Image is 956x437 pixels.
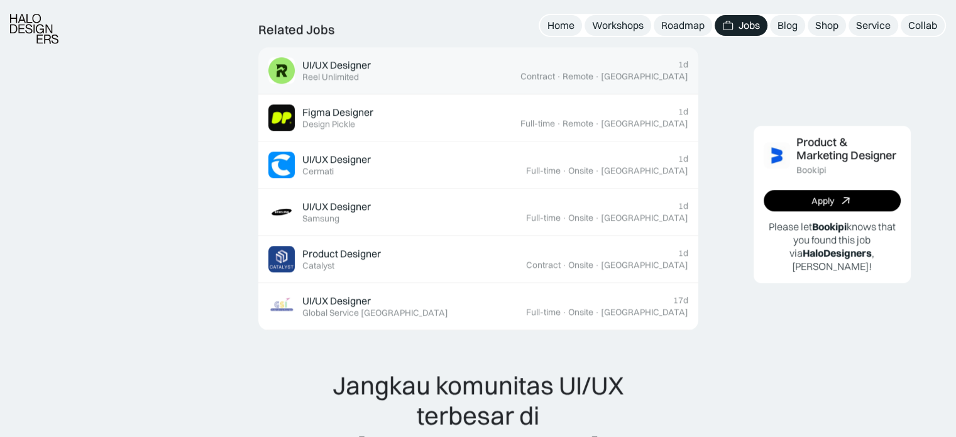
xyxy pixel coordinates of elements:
[302,119,355,130] div: Design Pickle
[796,136,901,162] div: Product & Marketing Designer
[258,141,698,189] a: Job ImageUI/UX DesignerCermati1dFull-time·Onsite·[GEOGRAPHIC_DATA]
[268,199,295,225] img: Job Image
[268,152,295,178] img: Job Image
[302,294,371,307] div: UI/UX Designer
[302,106,373,119] div: Figma Designer
[526,165,561,176] div: Full-time
[563,118,593,129] div: Remote
[803,246,872,259] b: HaloDesigners
[601,165,688,176] div: [GEOGRAPHIC_DATA]
[302,166,334,177] div: Cermati
[268,293,295,319] img: Job Image
[302,58,371,72] div: UI/UX Designer
[678,153,688,164] div: 1d
[526,307,561,318] div: Full-time
[556,71,561,82] div: ·
[302,213,339,224] div: Samsung
[715,15,767,36] a: Jobs
[302,307,448,318] div: Global Service [GEOGRAPHIC_DATA]
[302,72,359,82] div: Reel Unlimited
[568,165,593,176] div: Onsite
[302,260,334,271] div: Catalyst
[526,260,561,270] div: Contract
[268,57,295,84] img: Job Image
[563,71,593,82] div: Remote
[556,118,561,129] div: ·
[258,94,698,141] a: Job ImageFigma DesignerDesign Pickle1dFull-time·Remote·[GEOGRAPHIC_DATA]
[764,190,901,211] a: Apply
[764,220,901,272] p: Please let knows that you found this job via , [PERSON_NAME]!
[770,15,805,36] a: Blog
[673,295,688,306] div: 17d
[302,200,371,213] div: UI/UX Designer
[601,307,688,318] div: [GEOGRAPHIC_DATA]
[595,213,600,223] div: ·
[520,71,555,82] div: Contract
[585,15,651,36] a: Workshops
[678,201,688,211] div: 1d
[601,260,688,270] div: [GEOGRAPHIC_DATA]
[678,59,688,70] div: 1d
[595,118,600,129] div: ·
[258,236,698,283] a: Job ImageProduct DesignerCatalyst1dContract·Onsite·[GEOGRAPHIC_DATA]
[764,142,790,169] img: Job Image
[302,153,371,166] div: UI/UX Designer
[562,213,567,223] div: ·
[568,260,593,270] div: Onsite
[268,246,295,272] img: Job Image
[595,307,600,318] div: ·
[815,19,838,32] div: Shop
[526,213,561,223] div: Full-time
[540,15,582,36] a: Home
[302,247,381,260] div: Product Designer
[678,106,688,117] div: 1d
[601,71,688,82] div: [GEOGRAPHIC_DATA]
[568,307,593,318] div: Onsite
[849,15,898,36] a: Service
[258,47,698,94] a: Job ImageUI/UX DesignerReel Unlimited1dContract·Remote·[GEOGRAPHIC_DATA]
[777,19,798,32] div: Blog
[258,189,698,236] a: Job ImageUI/UX DesignerSamsung1dFull-time·Onsite·[GEOGRAPHIC_DATA]
[796,165,826,175] div: Bookipi
[908,19,937,32] div: Collab
[856,19,891,32] div: Service
[601,213,688,223] div: [GEOGRAPHIC_DATA]
[739,19,760,32] div: Jobs
[520,118,555,129] div: Full-time
[562,165,567,176] div: ·
[268,104,295,131] img: Job Image
[595,165,600,176] div: ·
[901,15,945,36] a: Collab
[808,15,846,36] a: Shop
[547,19,574,32] div: Home
[258,22,334,37] div: Related Jobs
[678,248,688,258] div: 1d
[811,196,834,206] div: Apply
[258,283,698,330] a: Job ImageUI/UX DesignerGlobal Service [GEOGRAPHIC_DATA]17dFull-time·Onsite·[GEOGRAPHIC_DATA]
[661,19,705,32] div: Roadmap
[562,260,567,270] div: ·
[812,220,847,233] b: Bookipi
[601,118,688,129] div: [GEOGRAPHIC_DATA]
[595,260,600,270] div: ·
[568,213,593,223] div: Onsite
[654,15,712,36] a: Roadmap
[562,307,567,318] div: ·
[595,71,600,82] div: ·
[592,19,644,32] div: Workshops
